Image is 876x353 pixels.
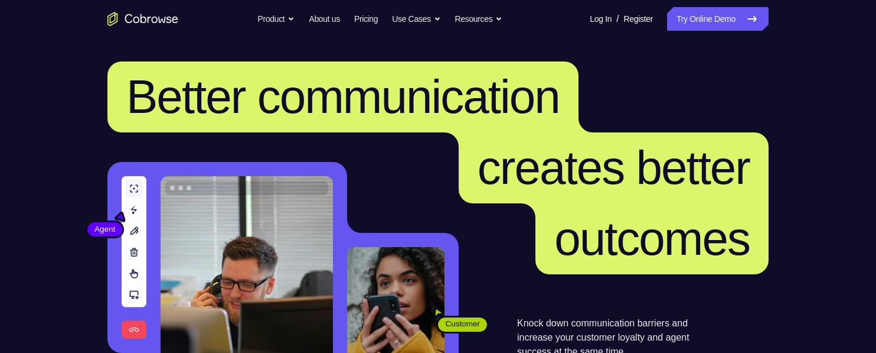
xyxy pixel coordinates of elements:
[309,7,339,31] a: About us
[392,7,440,31] button: Use Cases
[107,12,178,26] a: Go to the home page
[258,7,295,31] button: Product
[455,7,503,31] button: Resources
[478,141,750,194] span: creates better
[624,7,653,31] a: Register
[667,7,769,31] a: Try Online Demo
[554,212,750,265] span: outcomes
[126,70,560,123] span: Better communication
[616,12,619,26] span: /
[354,7,378,31] a: Pricing
[590,7,612,31] a: Log In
